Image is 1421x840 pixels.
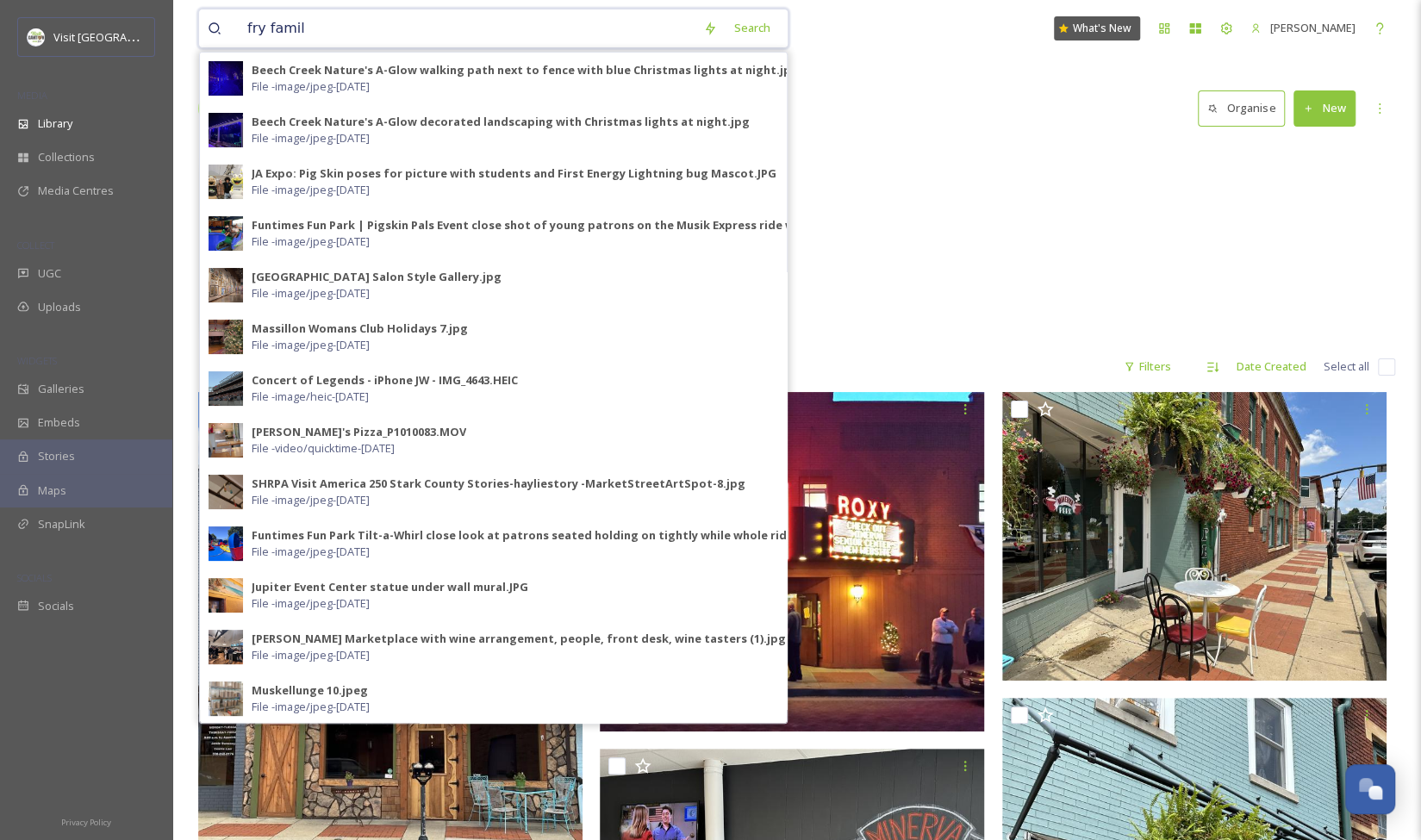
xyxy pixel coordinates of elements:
[209,578,243,613] img: 2417cfd0-59d2-4277-ae01-bdabcdc6731f.jpg
[252,337,370,353] span: File - image/jpeg - [DATE]
[252,544,370,560] span: File - image/jpeg - [DATE]
[252,440,395,457] span: File - video/quicktime - [DATE]
[209,475,243,509] img: efbe4976-6050-40e5-b58b-7616ffc694a1.jpg
[61,817,111,828] span: Privacy Policy
[1345,764,1395,814] button: Open Chat
[1002,392,1387,681] img: minerva perk coffee shop exterior sidewalk seating.JPG
[1293,90,1356,126] button: New
[38,299,81,315] span: Uploads
[61,811,111,831] a: Privacy Policy
[252,285,370,302] span: File - image/jpeg - [DATE]
[209,165,243,199] img: e7027e95-18b1-41a8-be76-e5db06149c81.jpg
[17,571,52,584] span: SOCIALS
[600,392,984,731] img: Roxy Theatre by night in downtown Minerva.jpg
[1228,350,1315,383] div: Date Created
[38,115,72,132] span: Library
[209,423,243,457] img: e1394eb6-5f7a-424e-b4c9-85d712443024.jpg
[252,492,370,508] span: File - image/jpeg - [DATE]
[209,526,243,561] img: 390baf8a-1165-47eb-9f0e-d17b03d36d74.jpg
[38,381,84,397] span: Galleries
[239,9,695,47] input: Search your library
[252,217,958,233] div: Funtimes Fun Park | Pigskin Pals Event close shot of young patrons on the Musik Express ride with...
[1198,90,1285,126] button: Organise
[38,448,75,464] span: Stories
[209,61,243,96] img: 0e52b0fb-eccd-483d-b2a3-ceeda5e76f05.jpg
[17,89,47,102] span: MEDIA
[17,239,54,252] span: COLLECT
[17,354,57,367] span: WIDGETS
[252,631,786,647] div: [PERSON_NAME] Marketplace with wine arrangement, people, front desk, wine tasters (1).jpg
[209,113,243,147] img: 9d4cbc44-d264-45b8-ab2c-8d33359e2886.jpg
[209,216,243,251] img: 84d16c77-709a-4ad5-b7ec-d063f422711e.jpg
[252,165,776,182] div: JA Expo: Pig Skin poses for picture with students and First Energy Lightning bug Mascot.JPG
[209,681,243,716] img: 36033722-19f5-47f2-bb78-a61b9c791a51.jpg
[252,269,502,285] div: [GEOGRAPHIC_DATA] Salon Style Gallery.jpg
[38,598,74,614] span: Socials
[252,372,518,389] div: Concert of Legends - iPhone JW - IMG_4643.HEIC
[252,62,799,78] div: Beech Creek Nature's A-Glow walking path next to fence with blue Christmas lights at night.jpg
[38,265,61,282] span: UGC
[252,114,750,130] div: Beech Creek Nature's A-Glow decorated landscaping with Christmas lights at night.jpg
[53,28,187,45] span: Visit [GEOGRAPHIC_DATA]
[209,268,243,302] img: cebe3edc-f4b9-440d-9c3c-20395a565bf5.jpg
[252,320,468,337] div: Massillon Womans Club Holidays 7.jpg
[726,11,779,45] div: Search
[198,358,233,375] span: 10 file s
[209,371,243,406] img: 1bbb9511-58d9-4393-876a-de70a189c9eb.jpg
[252,78,370,95] span: File - image/jpeg - [DATE]
[252,389,369,405] span: File - image/heic - [DATE]
[38,183,114,199] span: Media Centres
[209,320,243,354] img: cd6067e1-09bf-4539-a22d-f32b9075349d.jpg
[1270,20,1356,35] span: [PERSON_NAME]
[38,149,95,165] span: Collections
[252,682,368,699] div: Muskellunge 10.jpeg
[252,182,370,198] span: File - image/jpeg - [DATE]
[252,699,370,715] span: File - image/jpeg - [DATE]
[252,579,528,595] div: Jupiter Event Center statue under wall mural.JPG
[1054,16,1140,40] a: What's New
[252,233,370,250] span: File - image/jpeg - [DATE]
[38,414,80,431] span: Embeds
[252,130,370,146] span: File - image/jpeg - [DATE]
[38,482,66,499] span: Maps
[28,28,45,46] img: download.jpeg
[252,476,745,492] div: SHRPA Visit America 250 Stark County Stories-hayliestory -MarketStreetArtSpot-8.jpg
[1115,350,1180,383] div: Filters
[38,516,85,532] span: SnapLink
[252,595,370,612] span: File - image/jpeg - [DATE]
[252,527,901,544] div: Funtimes Fun Park Tilt-a-Whirl close look at patrons seated holding on tightly while whole ride a...
[1324,358,1369,375] span: Select all
[252,424,466,440] div: [PERSON_NAME]'s Pizza_P1010083.MOV
[252,647,370,663] span: File - image/jpeg - [DATE]
[1198,90,1293,126] a: Organise
[1242,11,1364,45] a: [PERSON_NAME]
[209,630,243,664] img: 0494efcf-0db5-4127-b869-9896c67fad79.jpg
